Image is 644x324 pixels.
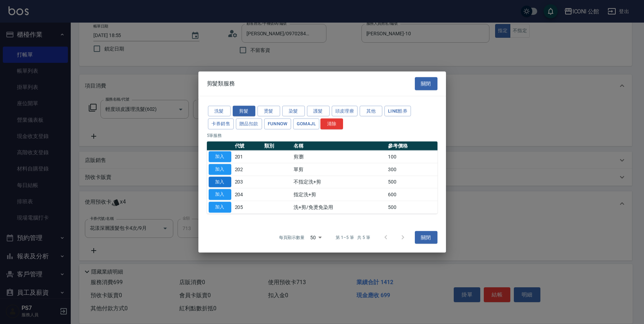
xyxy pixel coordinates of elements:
[307,228,324,247] div: 50
[293,119,319,130] button: GOMAJL
[320,119,343,130] button: 清除
[282,106,305,116] button: 染髮
[292,201,386,214] td: 洗+剪/免燙免染用
[292,142,386,151] th: 名稱
[386,188,437,201] td: 600
[386,176,437,188] td: 500
[208,119,234,130] button: 卡券銷售
[415,231,437,244] button: 關閉
[332,106,358,116] button: 頭皮理療
[207,132,437,139] p: 5 筆服務
[307,106,330,116] button: 護髮
[209,151,231,162] button: 加入
[257,106,280,116] button: 燙髮
[415,77,437,90] button: 關閉
[208,106,231,116] button: 洗髮
[386,142,437,151] th: 參考價格
[386,201,437,214] td: 500
[292,188,386,201] td: 指定洗+剪
[233,142,262,151] th: 代號
[233,163,262,176] td: 202
[207,80,235,87] span: 剪髮類服務
[292,150,386,163] td: 剪瀏
[292,176,386,188] td: 不指定洗+剪
[292,163,386,176] td: 單剪
[386,163,437,176] td: 300
[386,150,437,163] td: 100
[384,106,411,116] button: LINE酷券
[233,106,255,116] button: 剪髮
[233,176,262,188] td: 203
[233,188,262,201] td: 204
[264,119,291,130] button: FUNNOW
[209,202,231,213] button: 加入
[233,150,262,163] td: 201
[360,106,382,116] button: 其他
[262,142,292,151] th: 類別
[209,164,231,175] button: 加入
[279,234,304,240] p: 每頁顯示數量
[233,201,262,214] td: 205
[336,234,370,240] p: 第 1–5 筆 共 5 筆
[209,189,231,200] button: 加入
[209,176,231,187] button: 加入
[236,119,262,130] button: 贈品扣款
